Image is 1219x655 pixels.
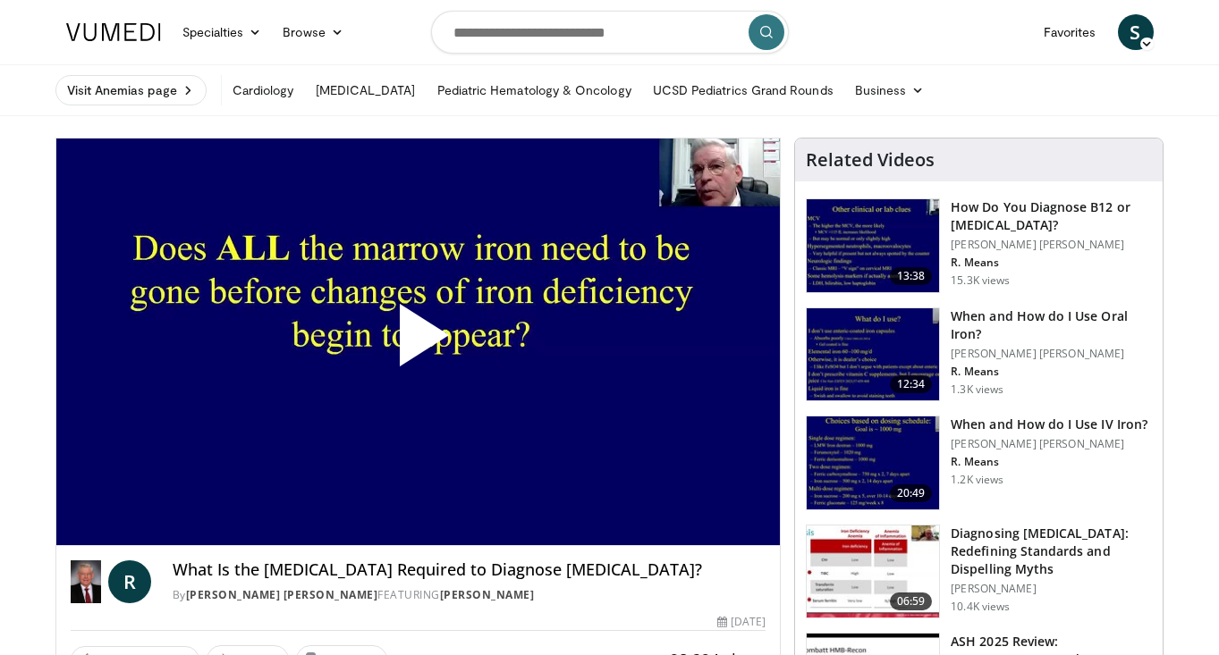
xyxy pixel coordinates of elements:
p: [PERSON_NAME] [PERSON_NAME] [951,238,1152,252]
a: Pediatric Hematology & Oncology [427,72,642,108]
a: UCSD Pediatrics Grand Rounds [642,72,844,108]
span: 12:34 [890,375,933,393]
a: Browse [272,14,354,50]
a: 06:59 Diagnosing [MEDICAL_DATA]: Redefining Standards and Dispelling Myths [PERSON_NAME] 10.4K views [806,525,1152,619]
h3: When and How do I Use Oral Iron? [951,307,1152,343]
p: 1.3K views [951,382,1003,397]
a: R [108,560,151,603]
p: [PERSON_NAME] [951,582,1152,596]
a: Favorites [1033,14,1107,50]
h3: When and How do I Use IV Iron? [951,416,1147,433]
a: Specialties [172,14,273,50]
h3: Diagnosing [MEDICAL_DATA]: Redefining Standards and Dispelling Myths [951,525,1152,578]
p: [PERSON_NAME] [PERSON_NAME] [951,347,1152,361]
img: VuMedi Logo [66,23,161,41]
h3: How Do You Diagnose B12 or [MEDICAL_DATA]? [951,198,1152,234]
button: Play Video [257,255,579,430]
p: 1.2K views [951,473,1003,487]
input: Search topics, interventions [431,11,789,54]
a: [PERSON_NAME] [PERSON_NAME] [186,587,378,602]
p: [PERSON_NAME] [PERSON_NAME] [951,437,1147,451]
div: By FEATURING [173,587,766,603]
a: Visit Anemias page [55,75,207,105]
span: 20:49 [890,484,933,502]
a: 13:38 How Do You Diagnose B12 or [MEDICAL_DATA]? [PERSON_NAME] [PERSON_NAME] R. Means 15.3K views [806,198,1152,293]
h4: What Is the [MEDICAL_DATA] Required to Diagnose [MEDICAL_DATA]? [173,560,766,580]
p: R. Means [951,365,1152,379]
img: 172d2151-0bab-4046-8dbc-7c25e5ef1d9f.150x105_q85_crop-smart_upscale.jpg [807,199,939,292]
a: Cardiology [222,72,305,108]
a: [MEDICAL_DATA] [305,72,427,108]
span: 06:59 [890,592,933,610]
p: R. Means [951,455,1147,469]
img: 4e9eeae5-b6a7-41be-a190-5c4e432274eb.150x105_q85_crop-smart_upscale.jpg [807,308,939,401]
video-js: Video Player [56,139,781,546]
p: 15.3K views [951,273,1010,288]
p: 10.4K views [951,600,1010,614]
h4: Related Videos [806,149,935,171]
a: 12:34 When and How do I Use Oral Iron? [PERSON_NAME] [PERSON_NAME] R. Means 1.3K views [806,307,1152,402]
img: 210b7036-983c-4937-bd73-ab58786e5846.150x105_q85_crop-smart_upscale.jpg [807,416,939,509]
a: S [1118,14,1154,50]
img: f7929ac2-4813-417a-bcb3-dbabb01c513c.150x105_q85_crop-smart_upscale.jpg [807,525,939,618]
span: 13:38 [890,267,933,285]
div: [DATE] [717,614,766,630]
a: [PERSON_NAME] [440,587,535,602]
p: R. Means [951,256,1152,270]
a: 20:49 When and How do I Use IV Iron? [PERSON_NAME] [PERSON_NAME] R. Means 1.2K views [806,416,1152,510]
a: Business [844,72,935,108]
img: Dr. Robert T. Means Jr. [71,560,101,603]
